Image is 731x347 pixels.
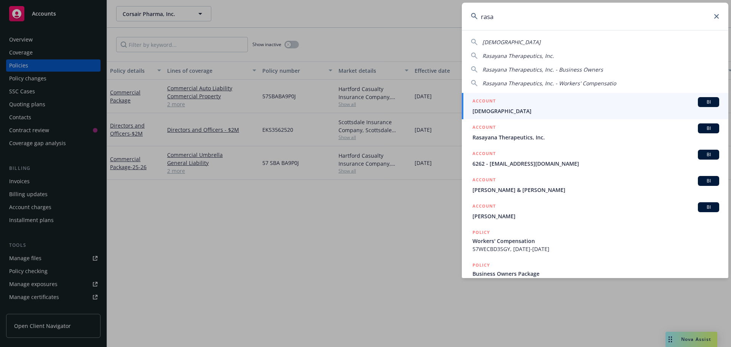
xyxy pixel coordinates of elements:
[701,177,716,184] span: BI
[462,257,728,290] a: POLICYBusiness Owners Package57SBABD3SF9, [DATE]-[DATE]
[472,97,496,106] h5: ACCOUNT
[472,202,496,211] h5: ACCOUNT
[472,160,719,168] span: 6262 - [EMAIL_ADDRESS][DOMAIN_NAME]
[472,261,490,269] h5: POLICY
[462,146,728,172] a: ACCOUNTBI6262 - [EMAIL_ADDRESS][DOMAIN_NAME]
[472,150,496,159] h5: ACCOUNT
[701,204,716,211] span: BI
[472,176,496,185] h5: ACCOUNT
[701,151,716,158] span: BI
[472,237,719,245] span: Workers' Compensation
[482,66,603,73] span: Rasayana Therapeutics, Inc. - Business Owners
[472,123,496,133] h5: ACCOUNT
[701,125,716,132] span: BI
[472,245,719,253] span: 57WECBD3SGY, [DATE]-[DATE]
[472,133,719,141] span: Rasayana Therapeutics, Inc.
[482,38,541,46] span: [DEMOGRAPHIC_DATA]
[472,278,719,286] span: 57SBABD3SF9, [DATE]-[DATE]
[482,80,616,87] span: Rasayana Therapeutics, Inc. - Workers' Compensatio
[472,107,719,115] span: [DEMOGRAPHIC_DATA]
[462,3,728,30] input: Search...
[701,99,716,106] span: BI
[472,186,719,194] span: [PERSON_NAME] & [PERSON_NAME]
[462,224,728,257] a: POLICYWorkers' Compensation57WECBD3SGY, [DATE]-[DATE]
[462,172,728,198] a: ACCOUNTBI[PERSON_NAME] & [PERSON_NAME]
[472,229,490,236] h5: POLICY
[472,212,719,220] span: [PERSON_NAME]
[462,93,728,119] a: ACCOUNTBI[DEMOGRAPHIC_DATA]
[472,270,719,278] span: Business Owners Package
[462,119,728,146] a: ACCOUNTBIRasayana Therapeutics, Inc.
[482,52,554,59] span: Rasayana Therapeutics, Inc.
[462,198,728,224] a: ACCOUNTBI[PERSON_NAME]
